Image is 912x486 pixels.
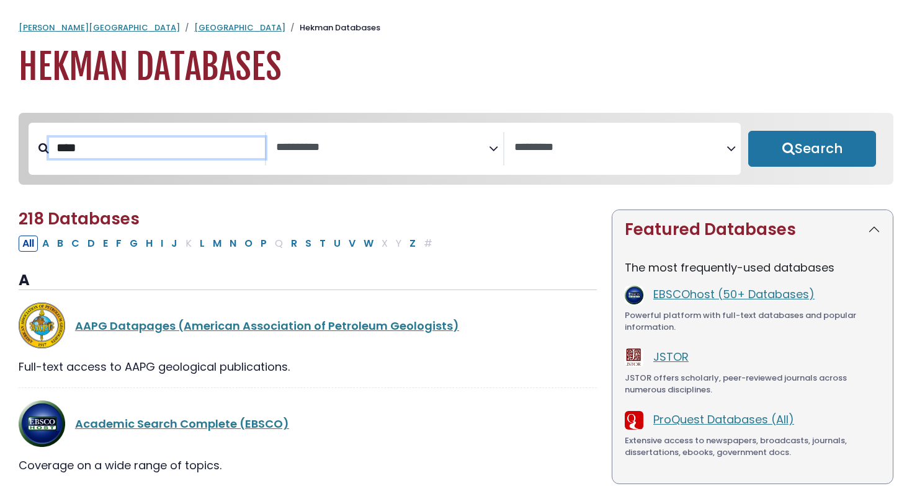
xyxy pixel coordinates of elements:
[302,236,315,252] button: Filter Results S
[99,236,112,252] button: Filter Results E
[19,22,893,34] nav: breadcrumb
[168,236,181,252] button: Filter Results J
[38,236,53,252] button: Filter Results A
[157,236,167,252] button: Filter Results I
[285,22,380,34] li: Hekman Databases
[75,416,289,431] a: Academic Search Complete (EBSCO)
[406,236,419,252] button: Filter Results Z
[84,236,99,252] button: Filter Results D
[257,236,270,252] button: Filter Results P
[345,236,359,252] button: Filter Results V
[625,435,880,459] div: Extensive access to newspapers, broadcasts, journals, dissertations, ebooks, government docs.
[19,457,597,474] div: Coverage on a wide range of topics.
[612,210,893,249] button: Featured Databases
[49,138,265,158] input: Search database by title or keyword
[142,236,156,252] button: Filter Results H
[19,236,38,252] button: All
[625,309,880,334] div: Powerful platform with full-text databases and popular information.
[209,236,225,252] button: Filter Results M
[330,236,344,252] button: Filter Results U
[276,141,488,154] textarea: Search
[287,236,301,252] button: Filter Results R
[748,131,876,167] button: Submit for Search Results
[19,22,180,33] a: [PERSON_NAME][GEOGRAPHIC_DATA]
[625,259,880,276] p: The most frequently-used databases
[19,358,597,375] div: Full-text access to AAPG geological publications.
[68,236,83,252] button: Filter Results C
[653,412,794,427] a: ProQuest Databases (All)
[53,236,67,252] button: Filter Results B
[194,22,285,33] a: [GEOGRAPHIC_DATA]
[19,113,893,185] nav: Search filters
[19,208,140,230] span: 218 Databases
[653,349,689,365] a: JSTOR
[514,141,726,154] textarea: Search
[19,235,437,250] div: Alpha-list to filter by first letter of database name
[112,236,125,252] button: Filter Results F
[196,236,208,252] button: Filter Results L
[126,236,141,252] button: Filter Results G
[19,46,893,88] h1: Hekman Databases
[241,236,256,252] button: Filter Results O
[19,272,597,290] h3: A
[75,318,459,334] a: AAPG Datapages (American Association of Petroleum Geologists)
[360,236,377,252] button: Filter Results W
[316,236,329,252] button: Filter Results T
[226,236,240,252] button: Filter Results N
[653,286,815,302] a: EBSCOhost (50+ Databases)
[625,372,880,396] div: JSTOR offers scholarly, peer-reviewed journals across numerous disciplines.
